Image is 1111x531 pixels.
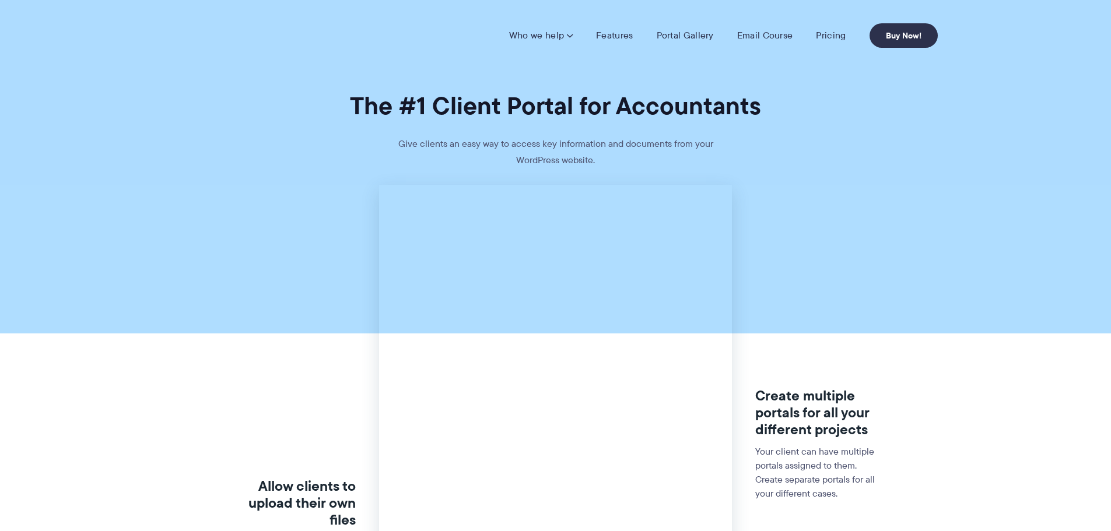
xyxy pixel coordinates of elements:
[381,136,731,185] p: Give clients an easy way to access key information and documents from your WordPress website.
[509,30,573,41] a: Who we help
[228,478,356,528] h3: Allow clients to upload their own files
[657,30,714,41] a: Portal Gallery
[816,30,846,41] a: Pricing
[755,388,883,438] h3: Create multiple portals for all your different projects
[596,30,633,41] a: Features
[870,23,938,48] a: Buy Now!
[755,445,883,501] p: Your client can have multiple portals assigned to them. Create separate portals for all your diff...
[737,30,793,41] a: Email Course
